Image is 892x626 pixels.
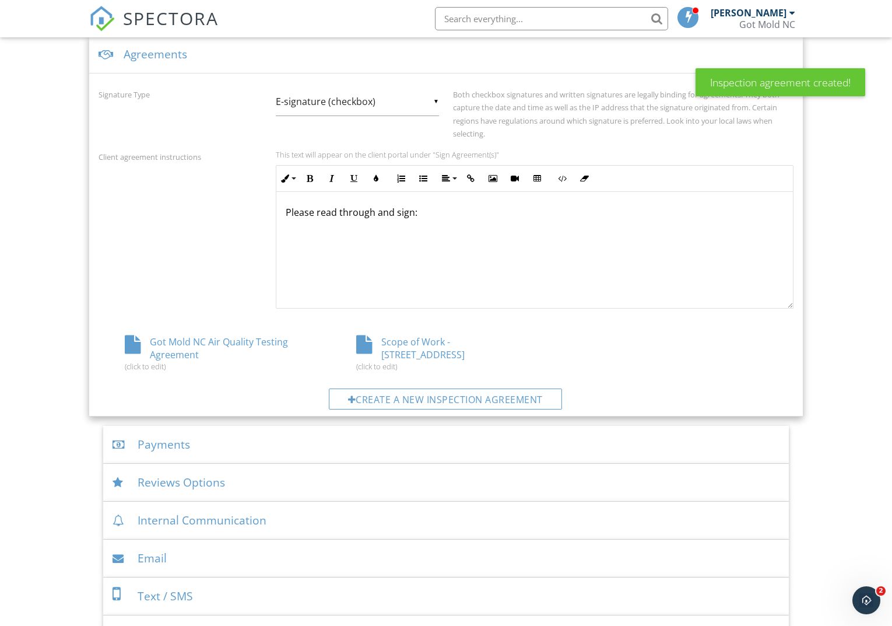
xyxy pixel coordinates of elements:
[99,89,150,100] label: Signature Type
[711,7,786,19] div: [PERSON_NAME]
[89,36,803,74] div: Agreements
[103,502,789,540] div: Internal Communication
[696,68,865,96] div: Inspection agreement created!
[459,167,482,190] button: Insert Link (⌘K)
[276,167,298,190] button: Inline Style
[298,167,321,190] button: Bold (⌘B)
[435,7,668,30] input: Search everything...
[103,540,789,578] div: Email
[123,6,219,30] span: SPECTORA
[526,167,548,190] button: Insert Table
[876,586,886,596] span: 2
[89,16,219,40] a: SPECTORA
[99,389,793,411] a: Create a new inspection agreement
[437,167,459,190] button: Align
[343,167,365,190] button: Underline (⌘U)
[356,362,535,371] div: (click to edit)
[852,586,880,614] iframe: Intercom live chat
[329,389,562,410] div: Create a new inspection agreement
[103,464,789,502] div: Reviews Options
[103,426,789,464] div: Payments
[330,335,561,371] div: Scope of Work - [STREET_ADDRESS]
[286,206,784,219] p: Please read through and sign:
[99,152,201,162] label: Client agreement instructions
[573,167,595,190] button: Clear Formatting
[551,167,573,190] button: Code View
[390,167,412,190] button: Ordered List
[453,89,779,139] label: Both checkbox signatures and written signatures are legally binding for agreements. They both cap...
[103,578,789,615] div: Text / SMS
[365,167,387,190] button: Colors
[99,335,330,371] div: Got Mold NC Air Quality Testing Agreement
[89,6,115,32] img: The Best Home Inspection Software - Spectora
[125,362,304,371] div: (click to edit)
[276,150,793,159] p: This text will appear on the client portal under "Sign Agreement(s)"
[321,167,343,190] button: Italic (⌘I)
[504,167,526,190] button: Insert Video
[739,19,795,30] div: Got Mold NC
[412,167,434,190] button: Unordered List
[482,167,504,190] button: Insert Image (⌘P)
